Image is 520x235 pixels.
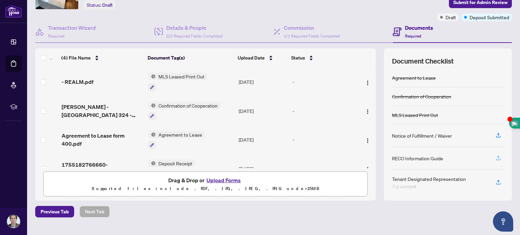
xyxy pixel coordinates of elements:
[62,78,93,86] span: - REALM.pdf
[292,165,354,172] div: -
[292,136,354,143] div: -
[148,160,156,167] img: Status Icon
[48,185,363,193] p: Supported files include .PDF, .JPG, .JPEG, .PNG under 25 MB
[362,134,373,145] button: Logo
[392,111,438,119] div: MLS Leased Print Out
[236,96,290,125] td: [DATE]
[168,176,243,185] span: Drag & Drop or
[362,76,373,87] button: Logo
[62,103,143,119] span: [PERSON_NAME] - [GEOGRAPHIC_DATA] 324 - Confirmation of Co-operation and Representat 2.pdf
[41,206,69,217] span: Previous Tab
[405,24,433,32] h4: Documents
[365,138,370,143] img: Logo
[235,48,288,67] th: Upload Date
[392,56,454,66] span: Document Checklist
[365,80,370,86] img: Logo
[102,2,113,8] span: Draft
[148,160,195,178] button: Status IconDeposit Receipt
[148,102,220,120] button: Status IconConfirmation of Cooperation
[392,74,436,81] div: Agreement to Lease
[62,132,143,148] span: Agreement to Lease form 400.pdf
[148,73,156,80] img: Status Icon
[61,54,91,62] span: (4) File Name
[156,102,220,109] span: Confirmation of Cooperation
[148,131,205,149] button: Status IconAgreement to Lease
[291,54,305,62] span: Status
[405,33,421,39] span: Required
[392,155,443,162] div: RECO Information Guide
[236,125,290,155] td: [DATE]
[470,14,509,21] span: Deposit Submitted
[292,78,354,86] div: -
[7,215,20,228] img: Profile Icon
[156,131,205,138] span: Agreement to Lease
[48,24,96,32] h4: Transaction Wizard
[35,206,74,217] button: Previous Tab
[44,172,367,197] span: Drag & Drop orUpload FormsSupported files include .PDF, .JPG, .JPEG, .PNG under25MB
[236,67,290,96] td: [DATE]
[80,206,110,217] button: Next Tab
[166,33,222,39] span: 2/2 Required Fields Completed
[62,161,143,177] span: 1755182766660-Depositreciept.pdf
[392,132,452,139] div: Notice of Fulfillment / Waiver
[48,33,64,39] span: Required
[238,54,265,62] span: Upload Date
[362,105,373,116] button: Logo
[365,167,370,172] img: Logo
[84,0,115,9] div: Status:
[148,102,156,109] img: Status Icon
[292,107,354,115] div: -
[59,48,145,67] th: (4) File Name
[156,160,195,167] span: Deposit Receipt
[148,73,207,91] button: Status IconMLS Leased Print Out
[392,175,487,190] div: Tenant Designated Representation Agreement
[204,176,243,185] button: Upload Forms
[166,24,222,32] h4: Details & People
[156,73,207,80] span: MLS Leased Print Out
[145,48,235,67] th: Document Tag(s)
[365,109,370,114] img: Logo
[446,14,456,21] span: Draft
[493,211,513,232] button: Open asap
[236,154,290,183] td: [DATE]
[284,33,340,39] span: 1/1 Required Fields Completed
[284,24,340,32] h4: Commission
[392,93,451,100] div: Confirmation of Cooperation
[148,131,156,138] img: Status Icon
[362,163,373,174] button: Logo
[5,5,22,18] img: logo
[288,48,355,67] th: Status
